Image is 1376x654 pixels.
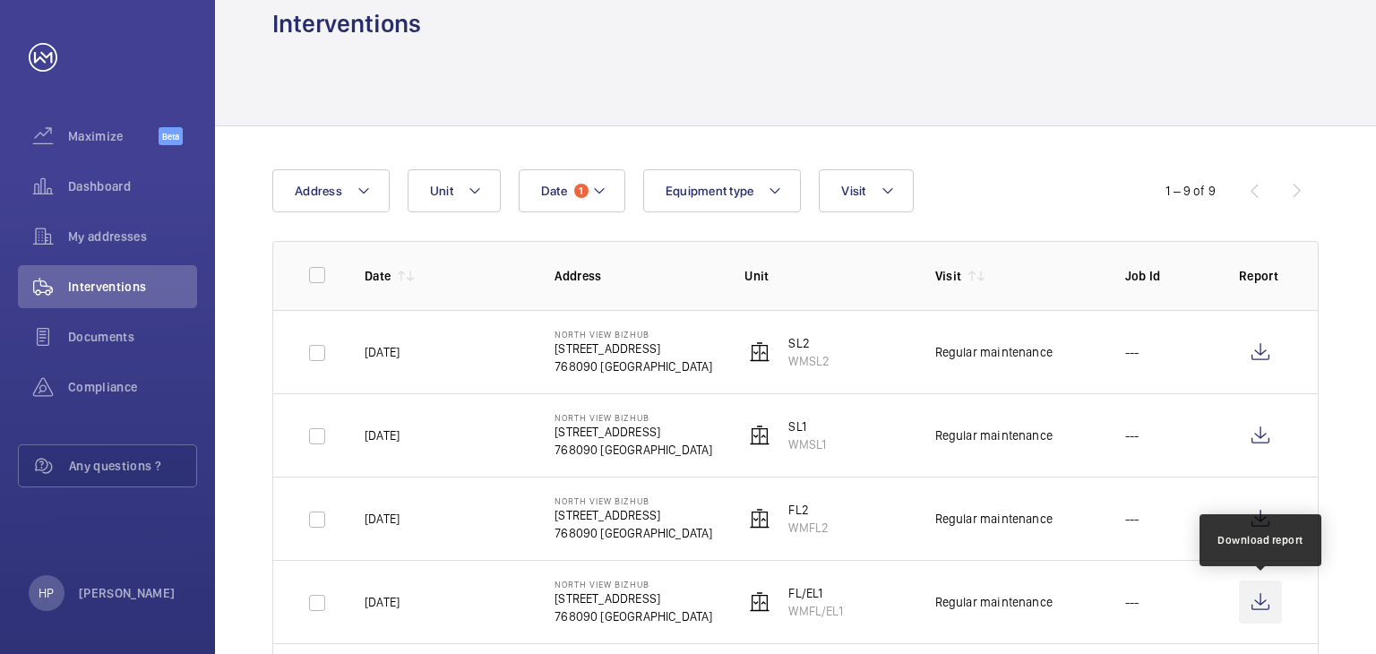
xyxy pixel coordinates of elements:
[555,506,712,524] p: [STREET_ADDRESS]
[519,169,625,212] button: Date1
[555,579,712,589] p: North View Bizhub
[79,584,176,602] p: [PERSON_NAME]
[1217,532,1303,548] div: Download report
[159,127,183,145] span: Beta
[744,267,906,285] p: Unit
[555,589,712,607] p: [STREET_ADDRESS]
[68,328,197,346] span: Documents
[1125,267,1210,285] p: Job Id
[788,352,830,370] p: WMSL2
[788,435,826,453] p: WMSL1
[68,278,197,296] span: Interventions
[643,169,802,212] button: Equipment type
[1165,182,1216,200] div: 1 – 9 of 9
[935,267,962,285] p: Visit
[935,343,1053,361] div: Regular maintenance
[749,341,770,363] img: elevator.svg
[68,177,197,195] span: Dashboard
[69,457,196,475] span: Any questions ?
[408,169,501,212] button: Unit
[749,508,770,529] img: elevator.svg
[1125,426,1139,444] p: ---
[788,334,830,352] p: SL2
[574,184,589,198] span: 1
[1125,510,1139,528] p: ---
[749,425,770,446] img: elevator.svg
[365,426,400,444] p: [DATE]
[555,357,712,375] p: 768090 [GEOGRAPHIC_DATA]
[365,267,391,285] p: Date
[295,184,342,198] span: Address
[749,591,770,613] img: elevator.svg
[788,501,829,519] p: FL2
[68,127,159,145] span: Maximize
[555,267,716,285] p: Address
[272,169,390,212] button: Address
[555,524,712,542] p: 768090 [GEOGRAPHIC_DATA]
[68,378,197,396] span: Compliance
[555,495,712,506] p: North View Bizhub
[788,584,842,602] p: FL/EL1
[365,343,400,361] p: [DATE]
[365,510,400,528] p: [DATE]
[365,593,400,611] p: [DATE]
[430,184,453,198] span: Unit
[68,228,197,245] span: My addresses
[935,593,1053,611] div: Regular maintenance
[541,184,567,198] span: Date
[788,417,826,435] p: SL1
[555,340,712,357] p: [STREET_ADDRESS]
[555,412,712,423] p: North View Bizhub
[841,184,865,198] span: Visit
[935,426,1053,444] div: Regular maintenance
[555,423,712,441] p: [STREET_ADDRESS]
[935,510,1053,528] div: Regular maintenance
[39,584,54,602] p: HP
[819,169,913,212] button: Visit
[788,602,842,620] p: WMFL/EL1
[272,7,421,40] h1: Interventions
[788,519,829,537] p: WMFL2
[666,184,754,198] span: Equipment type
[1125,343,1139,361] p: ---
[555,607,712,625] p: 768090 [GEOGRAPHIC_DATA]
[1125,593,1139,611] p: ---
[555,441,712,459] p: 768090 [GEOGRAPHIC_DATA]
[1239,267,1282,285] p: Report
[555,329,712,340] p: North View Bizhub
